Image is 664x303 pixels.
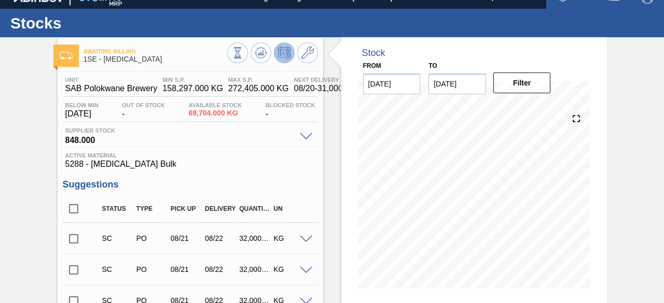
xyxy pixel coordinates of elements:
div: Purchase order [134,234,170,242]
span: MIN S.P. [162,77,223,83]
div: Status [100,205,136,212]
div: 08/21/2025 [168,234,204,242]
span: Awaiting Billing [84,48,227,54]
span: Available Stock [189,102,242,108]
span: 5288 - [MEDICAL_DATA] Bulk [65,160,315,169]
input: mm/dd/yyyy [363,74,421,94]
div: Quantity [237,205,273,212]
div: 08/22/2025 [202,265,239,273]
div: Type [134,205,170,212]
button: Stocks Overview [227,42,248,63]
button: Go to Master Data / General [297,42,318,63]
div: Suggestion Created [100,234,136,242]
div: Delivery [202,205,239,212]
input: mm/dd/yyyy [428,74,486,94]
div: - [119,102,168,119]
span: Active Material [65,152,315,158]
span: [DATE] [65,109,99,119]
button: Deprogram Stock [274,42,295,63]
span: Out Of Stock [122,102,165,108]
span: 848.000 [65,134,295,144]
label: to [428,62,437,69]
div: Stock [362,48,385,59]
span: 08/20 - 31,000.000 KG [294,84,371,93]
span: 1SE - Dextrose [84,55,227,63]
div: 08/22/2025 [202,234,239,242]
span: Below Min [65,102,99,108]
span: Blocked Stock [266,102,315,108]
div: Purchase order [134,265,170,273]
div: 32,000.000 [237,265,273,273]
span: 272,405.000 KG [228,84,289,93]
div: KG [271,265,307,273]
h1: Stocks [10,17,195,29]
span: Supplier Stock [65,127,295,134]
div: - [263,102,318,119]
span: SAB Polokwane Brewery [65,84,158,93]
h3: Suggestions [63,179,318,190]
div: UN [271,205,307,212]
div: 08/21/2025 [168,265,204,273]
button: Update Chart [251,42,271,63]
div: Pick up [168,205,204,212]
span: MAX S.P. [228,77,289,83]
div: KG [271,234,307,242]
button: Filter [493,73,551,93]
div: Suggestion Created [100,265,136,273]
label: From [363,62,381,69]
span: 158,297.000 KG [162,84,223,93]
div: 32,000.000 [237,234,273,242]
span: Next Delivery [294,77,371,83]
span: Unit [65,77,158,83]
img: Ícone [60,52,73,60]
span: 69,704.000 KG [189,109,242,117]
